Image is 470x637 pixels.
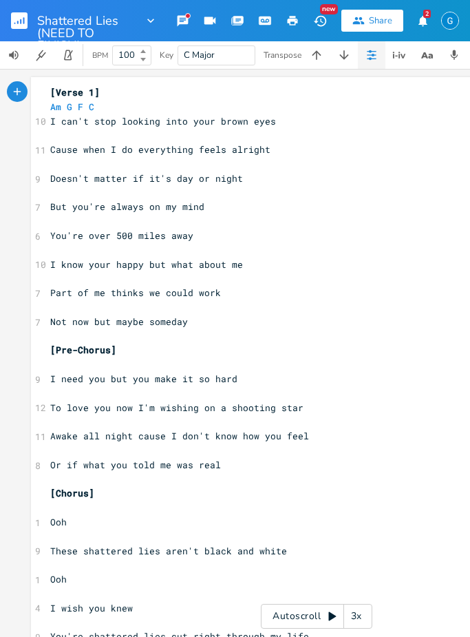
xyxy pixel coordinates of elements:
[306,8,334,33] button: New
[78,101,83,113] span: F
[50,516,67,528] span: Ooh
[261,604,372,629] div: Autoscroll
[320,4,338,14] div: New
[344,604,369,629] div: 3x
[50,115,276,127] span: I can't stop looking into your brown eyes
[50,286,221,299] span: Part of me thinks we could work
[50,258,243,271] span: I know your happy but what about me
[50,172,243,185] span: Doesn't matter if it's day or night
[50,200,204,213] span: But you're always on my mind
[50,487,94,499] span: [Chorus]
[50,86,100,98] span: [Verse 1]
[50,430,309,442] span: Awake all night cause I don't know how you feel
[92,52,108,59] div: BPM
[50,101,61,113] span: Am
[160,51,173,59] div: Key
[441,12,459,30] img: Gabriella Ziegler
[37,14,138,27] span: Shattered Lies (NEED TO FINISH)
[89,101,94,113] span: C
[264,51,301,59] div: Transpose
[50,344,116,356] span: [Pre-Chorus]
[50,573,67,585] span: Ooh
[50,315,188,328] span: Not now but maybe someday
[50,459,221,471] span: Or if what you told me was real
[409,8,436,33] button: 2
[369,14,392,27] div: Share
[423,10,431,18] div: 2
[50,401,303,414] span: To love you now I'm wishing on a shooting star
[50,545,287,557] span: These shattered lies aren't black and white
[50,373,237,385] span: I need you but you make it so hard
[50,143,270,156] span: Cause when I do everything feels alright
[50,602,133,614] span: I wish you knew
[341,10,403,32] button: Share
[184,49,215,61] span: C Major
[50,229,193,242] span: You're over 500 miles away
[67,101,72,113] span: G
